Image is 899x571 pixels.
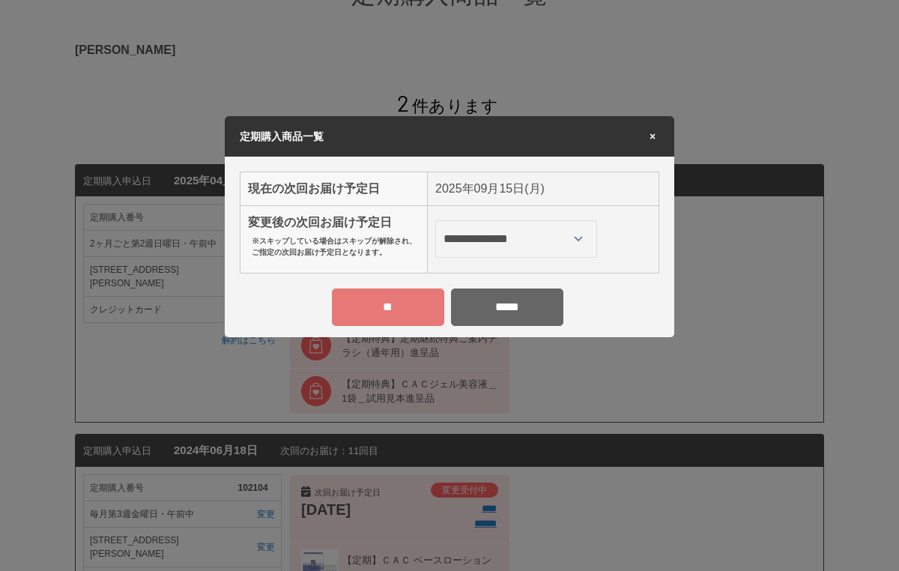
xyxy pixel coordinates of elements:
[240,205,428,273] th: 変更後の次回お届け予定日
[240,172,428,205] th: 現在の次回お届け予定日
[428,172,659,205] td: 2025年09月15日(月)
[646,131,659,142] span: ×
[252,235,420,258] p: ※スキップしている場合はスキップが解除され、ご指定の次回お届け予定日となります。
[240,130,324,142] span: 定期購入商品一覧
